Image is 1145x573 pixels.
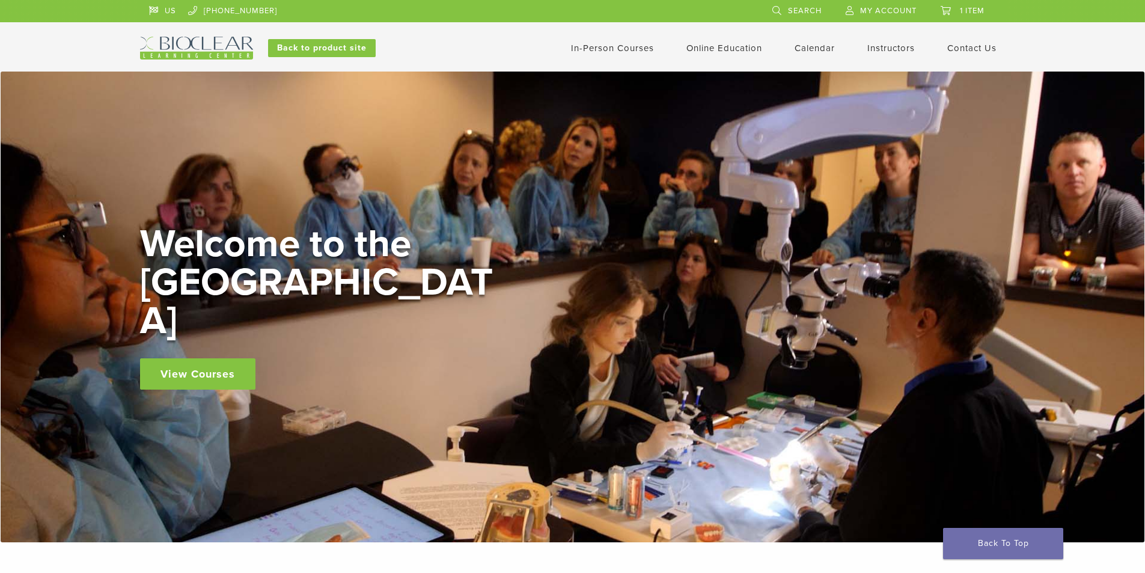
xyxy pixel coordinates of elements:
[867,43,915,54] a: Instructors
[788,6,822,16] span: Search
[140,37,253,60] img: Bioclear
[860,6,917,16] span: My Account
[268,39,376,57] a: Back to product site
[960,6,985,16] span: 1 item
[140,225,501,340] h2: Welcome to the [GEOGRAPHIC_DATA]
[686,43,762,54] a: Online Education
[571,43,654,54] a: In-Person Courses
[140,358,255,390] a: View Courses
[947,43,997,54] a: Contact Us
[943,528,1063,559] a: Back To Top
[795,43,835,54] a: Calendar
